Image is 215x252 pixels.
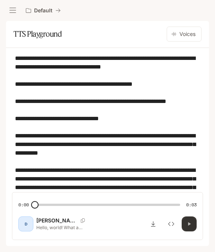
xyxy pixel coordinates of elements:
[36,224,90,231] p: Hello, world! What a wonderful day to be a text-to-speech model!
[78,218,88,223] button: Copy Voice ID
[20,218,32,230] div: D
[22,3,64,18] button: All workspaces
[167,27,202,42] button: Voices
[146,216,161,231] button: Download audio
[36,217,78,224] p: [PERSON_NAME]
[186,201,197,209] span: 0:03
[164,216,179,231] button: Inspect
[6,4,19,17] button: open drawer
[18,201,29,209] span: 0:00
[13,27,61,42] h1: TTS Playground
[34,7,52,14] p: Default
